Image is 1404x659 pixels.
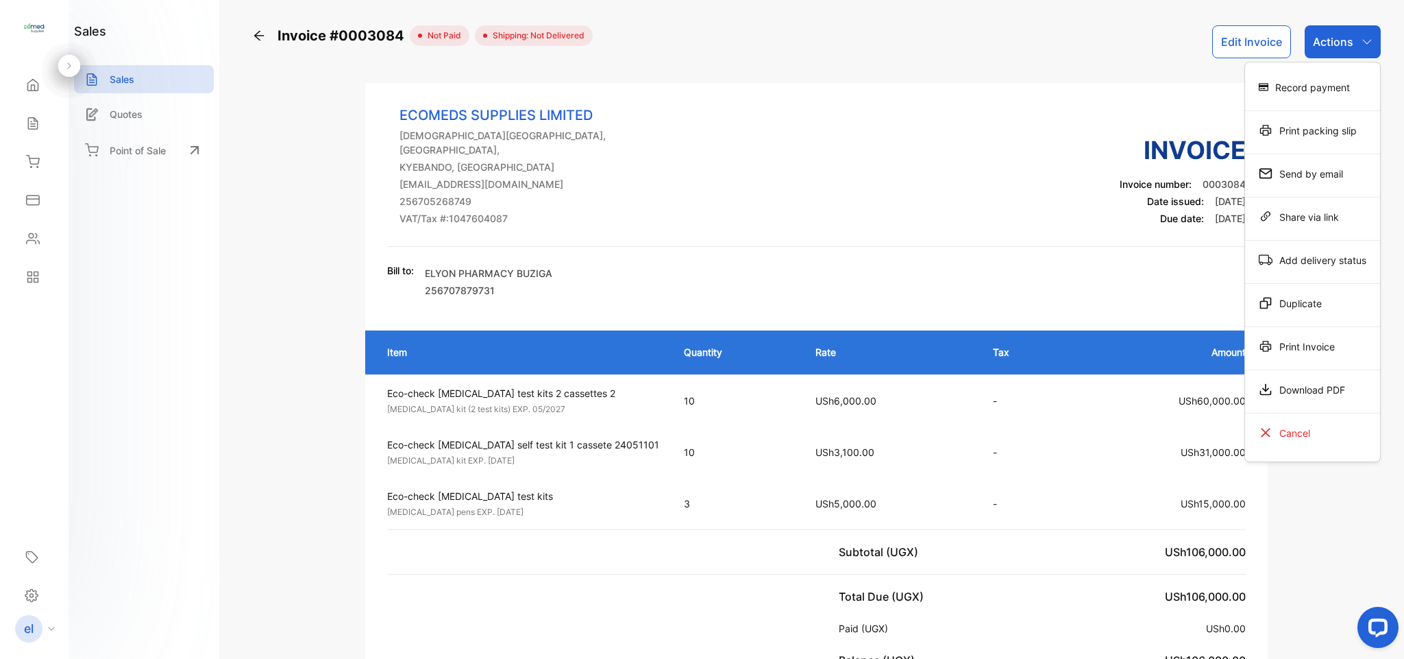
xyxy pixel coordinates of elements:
span: USh0.00 [1206,623,1246,634]
div: Record payment [1245,73,1380,101]
p: [MEDICAL_DATA] kit (2 test kits) EXP. 05/2027 [387,403,659,416]
span: 0003084 [1203,178,1246,190]
p: 256707879731 [425,283,552,298]
span: USh3,100.00 [815,446,874,458]
p: 256705268749 [399,194,663,208]
p: VAT/Tax #: 1047604087 [399,211,663,226]
h3: Invoice [1120,132,1246,169]
div: Print Invoice [1245,333,1380,360]
a: Quotes [74,100,214,128]
p: Total Due (UGX) [839,588,929,605]
p: Eco-check [MEDICAL_DATA] test kits [387,489,659,503]
span: Invoice #0003084 [278,25,410,46]
span: Date issued: [1147,195,1204,207]
span: Shipping: Not Delivered [487,29,584,42]
button: Actions [1305,25,1381,58]
div: Share via link [1245,203,1380,230]
p: - [993,445,1053,459]
p: Eco-check [MEDICAL_DATA] self test kit 1 cassete 24051101 [387,438,659,452]
p: Point of Sale [110,143,166,158]
p: ECOMEDS SUPPLIES LIMITED [399,105,663,125]
p: [MEDICAL_DATA] pens EXP. [DATE] [387,506,659,518]
span: Due date: [1160,213,1204,224]
span: USh15,000.00 [1181,498,1246,510]
span: not paid [422,29,461,42]
p: Amount [1081,345,1246,359]
p: Eco-check [MEDICAL_DATA] test kits 2 cassettes 2 [387,386,659,400]
span: [DATE] [1215,195,1246,207]
p: [DEMOGRAPHIC_DATA][GEOGRAPHIC_DATA], [GEOGRAPHIC_DATA], [399,128,663,157]
img: logo [24,18,45,38]
p: 10 [684,445,789,459]
span: USh60,000.00 [1179,395,1246,407]
div: Download PDF [1245,376,1380,403]
p: Item [387,345,656,359]
p: [EMAIL_ADDRESS][DOMAIN_NAME] [399,177,663,191]
p: - [993,394,1053,408]
span: USh106,000.00 [1165,590,1246,603]
p: Rate [815,345,965,359]
p: Actions [1313,34,1353,50]
span: Invoice number: [1120,178,1192,190]
p: ELYON PHARMACY BUZIGA [425,266,552,280]
p: Subtotal (UGX) [839,544,924,560]
p: - [993,496,1053,511]
h1: sales [74,22,106,40]
p: Tax [993,345,1053,359]
a: Point of Sale [74,135,214,165]
span: USh31,000.00 [1181,446,1246,458]
p: KYEBANDO, [GEOGRAPHIC_DATA] [399,160,663,174]
p: 10 [684,394,789,408]
span: USh5,000.00 [815,498,876,510]
p: el [24,620,34,638]
iframe: LiveChat chat widget [1346,601,1404,659]
p: 3 [684,496,789,511]
div: Print packing slip [1245,117,1380,144]
div: Send by email [1245,160,1380,187]
span: USh6,000.00 [815,395,876,407]
p: [MEDICAL_DATA] kit EXP. [DATE] [387,455,659,467]
span: [DATE] [1215,213,1246,224]
p: Quotes [110,107,143,121]
span: USh106,000.00 [1165,545,1246,559]
p: Sales [110,72,134,86]
button: Edit Invoice [1212,25,1291,58]
p: Paid (UGX) [839,621,894,636]
p: Quantity [684,345,789,359]
p: Bill to: [387,263,414,278]
div: Duplicate [1245,289,1380,317]
div: Add delivery status [1245,246,1380,274]
div: Cancel [1245,419,1380,446]
a: Sales [74,65,214,93]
